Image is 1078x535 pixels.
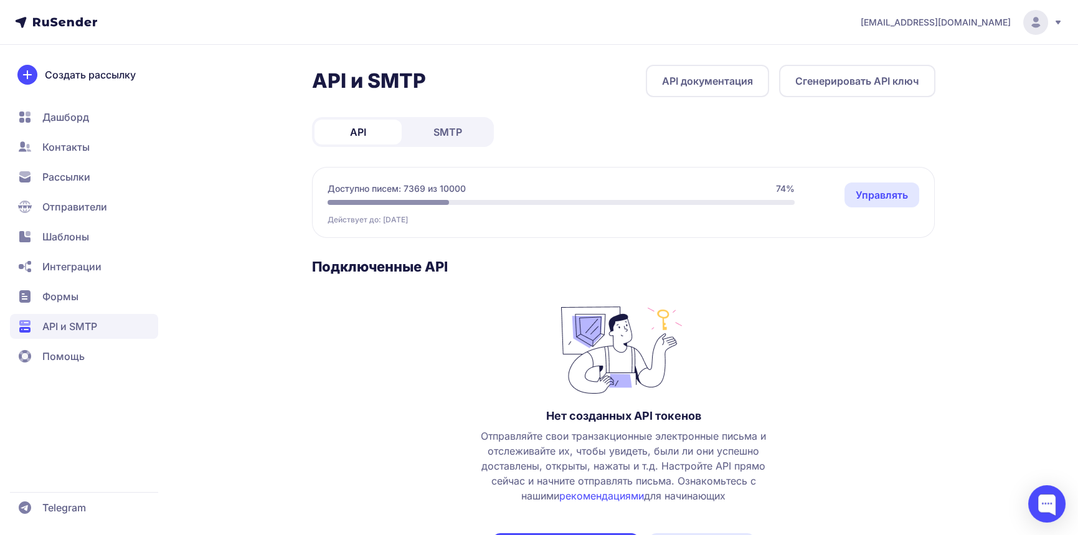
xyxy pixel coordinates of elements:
[42,349,85,364] span: Помощь
[42,259,102,274] span: Интеграции
[45,67,136,82] span: Создать рассылку
[312,258,935,275] h3: Подключенные API
[844,182,919,207] a: Управлять
[350,125,366,140] span: API
[42,169,90,184] span: Рассылки
[42,289,78,304] span: Формы
[328,182,466,195] span: Доступно писем: 7369 из 10000
[42,229,89,244] span: Шаблоны
[42,500,86,515] span: Telegram
[776,182,795,195] span: 74%
[10,495,158,520] a: Telegram
[42,199,107,214] span: Отправители
[546,409,701,424] h3: Нет созданных API токенов
[559,490,644,502] a: рекомендациями
[779,65,935,97] button: Сгенерировать API ключ
[469,428,778,503] span: Отправляйте свои транзакционные электронные письма и отслеживайте их, чтобы увидеть, были ли они ...
[42,319,97,334] span: API и SMTP
[312,69,426,93] h2: API и SMTP
[42,140,90,154] span: Контакты
[404,120,491,144] a: SMTP
[433,125,462,140] span: SMTP
[328,215,408,225] span: Действует до: [DATE]
[42,110,89,125] span: Дашборд
[314,120,402,144] a: API
[861,16,1011,29] span: [EMAIL_ADDRESS][DOMAIN_NAME]
[646,65,769,97] a: API документация
[561,300,686,394] img: no_photo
